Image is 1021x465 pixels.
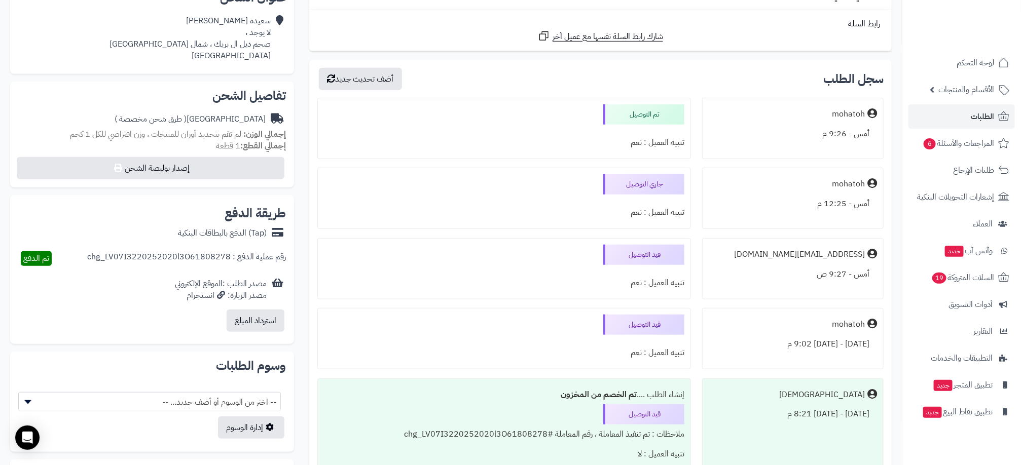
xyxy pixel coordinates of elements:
[923,407,942,418] span: جديد
[823,73,884,85] h3: سجل الطلب
[923,136,994,150] span: المراجعات والأسئلة
[603,315,684,335] div: قيد التوصيل
[324,343,684,363] div: تنبيه العميل : نعم
[908,212,1015,236] a: العملاء
[973,217,993,231] span: العملاء
[908,104,1015,129] a: الطلبات
[603,404,684,424] div: قيد التوصيل
[240,140,286,152] strong: إجمالي القطع:
[324,203,684,222] div: تنبيه العميل : نعم
[243,128,286,140] strong: إجمالي الوزن:
[709,194,877,214] div: أمس - 12:25 م
[553,31,663,43] span: شارك رابط السلة نفسها مع عميل آخر
[908,292,1015,317] a: أدوات التسويق
[832,319,865,330] div: mohatoh
[538,30,663,43] a: شارك رابط السلة نفسها مع عميل آخر
[832,178,865,190] div: mohatoh
[23,252,49,264] span: تم الدفع
[945,246,964,257] span: جديد
[115,113,266,125] div: [GEOGRAPHIC_DATA]
[178,227,267,239] div: (Tap) الدفع بالبطاقات البنكية
[908,265,1015,290] a: السلات المتروكة19
[952,8,1011,29] img: logo-2.png
[908,319,1015,343] a: التقارير
[87,251,286,266] div: رقم عملية الدفع : chg_LV07I3220252020l3O61808278
[709,124,877,144] div: أمس - 9:26 م
[18,392,281,411] span: -- اختر من الوسوم أو أضف جديد... --
[709,264,877,284] div: أمس - 9:27 ص
[603,104,684,125] div: تم التوصيل
[225,207,286,219] h2: طريقة الدفع
[709,334,877,354] div: [DATE] - [DATE] 9:02 م
[324,133,684,152] div: تنبيه العميل : نعم
[938,83,994,97] span: الأقسام والمنتجات
[908,158,1015,182] a: طلبات الإرجاع
[17,157,284,179] button: إصدار بوليصة الشحن
[923,138,936,150] span: 6
[15,425,40,450] div: Open Intercom Messenger
[908,346,1015,370] a: التطبيقات والخدمات
[19,393,280,412] span: -- اختر من الوسوم أو أضف جديد... --
[175,278,267,301] div: مصدر الطلب :الموقع الإلكتروني
[603,174,684,195] div: جاري التوصيل
[832,108,865,120] div: mohatoh
[934,380,953,391] span: جديد
[908,51,1015,75] a: لوحة التحكم
[957,56,994,70] span: لوحة التحكم
[324,385,684,405] div: إنشاء الطلب ....
[70,128,241,140] span: لم تقم بتحديد أوزان للمنتجات ، وزن افتراضي للكل 1 كجم
[324,444,684,464] div: تنبيه العميل : لا
[18,90,286,102] h2: تفاصيل الشحن
[931,351,993,365] span: التطبيقات والخدمات
[908,373,1015,397] a: تطبيق المتجرجديد
[932,272,947,284] span: 19
[313,18,888,30] div: رابط السلة
[908,185,1015,209] a: إشعارات التحويلات البنكية
[218,416,284,439] a: إدارة الوسوم
[933,378,993,392] span: تطبيق المتجر
[779,389,865,401] div: [DEMOGRAPHIC_DATA]
[949,297,993,312] span: أدوات التسويق
[115,113,187,125] span: ( طرق شحن مخصصة )
[324,273,684,293] div: تنبيه العميل : نعم
[561,389,637,401] b: تم الخصم من المخزون
[18,360,286,372] h2: وسوم الطلبات
[319,68,402,90] button: أضف تحديث جديد
[908,131,1015,156] a: المراجعات والأسئلة6
[917,190,994,204] span: إشعارات التحويلات البنكية
[931,270,994,285] span: السلات المتروكة
[971,109,994,124] span: الطلبات
[227,309,284,332] button: استرداد المبلغ
[324,424,684,444] div: ملاحظات : تم تنفيذ المعاملة ، رقم المعاملة #chg_LV07I3220252020l3O61808278
[908,400,1015,424] a: تطبيق نقاط البيعجديد
[953,163,994,177] span: طلبات الإرجاع
[973,324,993,338] span: التقارير
[734,249,865,260] div: [EMAIL_ADDRESS][DOMAIN_NAME]
[944,244,993,258] span: وآتس آب
[908,239,1015,263] a: وآتس آبجديد
[216,140,286,152] small: 1 قطعة
[175,290,267,301] div: مصدر الزيارة: انستجرام
[709,404,877,424] div: [DATE] - [DATE] 8:21 م
[110,15,271,61] div: سعيده [PERSON_NAME] لا يوجد ، صحم ديل ال بريك ، شمال [GEOGRAPHIC_DATA] [GEOGRAPHIC_DATA]
[603,245,684,265] div: قيد التوصيل
[922,405,993,419] span: تطبيق نقاط البيع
